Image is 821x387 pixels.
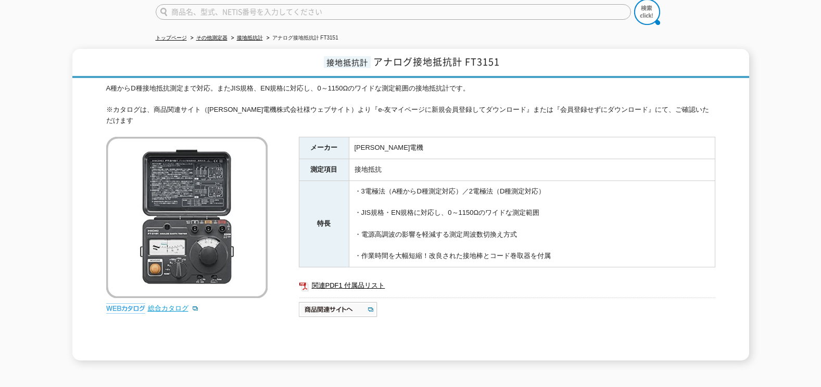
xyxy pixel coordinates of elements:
img: 商品関連サイトへ [299,301,378,318]
a: 接地抵抗計 [237,35,263,41]
th: メーカー [299,137,349,159]
li: アナログ接地抵抗計 FT3151 [264,33,338,44]
td: ・3電極法（A種からD種測定対応）／2電極法（D種測定対応） ・JIS規格・EN規格に対応し、0～1150Ωのワイドな測定範囲 ・電源高調波の影響を軽減する測定周波数切換え方式 ・作業時間を大幅... [349,180,715,267]
img: アナログ接地抵抗計 FT3151 [106,137,268,298]
img: webカタログ [106,303,145,314]
a: その他測定器 [196,35,228,41]
a: 総合カタログ [148,304,199,312]
a: トップページ [156,35,187,41]
td: [PERSON_NAME]電機 [349,137,715,159]
div: A種からD種接地抵抗測定まで対応。またJIS規格、EN規格に対応し、0～1150Ωのワイドな測定範囲の接地抵抗計です。 ※カタログは、商品関連サイト（[PERSON_NAME]電機株式会社様ウェ... [106,83,715,126]
span: アナログ接地抵抗計 FT3151 [373,55,500,69]
a: 関連PDF1 付属品リスト [299,279,715,292]
span: 接地抵抗計 [324,56,371,68]
td: 接地抵抗 [349,159,715,180]
input: 商品名、型式、NETIS番号を入力してください [156,4,631,20]
th: 測定項目 [299,159,349,180]
th: 特長 [299,180,349,267]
